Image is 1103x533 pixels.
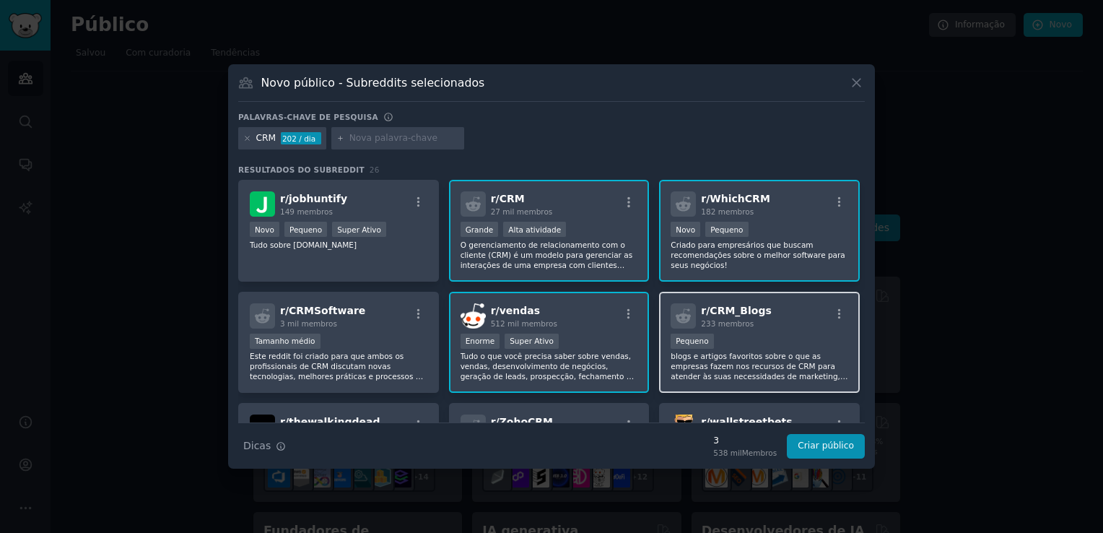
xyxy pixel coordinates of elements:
img: os mortos-vivos [250,415,275,440]
font: 538 mil [713,448,741,457]
span: Dicas [243,438,271,454]
button: Dicas [238,433,291,459]
p: Este reddit foi criado para que ambos os profissionais de CRM discutam novas tecnologias, melhore... [250,351,427,381]
span: 3 mil membros [280,319,337,328]
p: Tudo o que você precisa saber sobre vendas, vendas, desenvolvimento de negócios, geração de leads... [461,351,638,381]
span: r/ CRM_Blogs [701,305,771,316]
div: Alta atividade [503,222,566,237]
div: Novo [250,222,279,237]
span: r/ CRMSoftware [280,305,365,316]
div: Pequeno [284,222,327,237]
span: 182 membros [701,207,754,216]
div: Super Ativo [505,334,559,349]
input: Nova palavra-chave [349,132,459,145]
div: Pequeno [705,222,748,237]
h3: Novo público - Subreddits selecionados [261,75,485,90]
span: r/ wallstreetbets [701,416,792,428]
span: r/ WhichCRM [701,193,770,204]
span: r/ thewalkingdead [280,416,380,428]
div: 202 / dia [281,132,321,145]
img: Apostas de rua [671,415,696,440]
span: 512 mil membros [491,319,557,328]
div: Pequeno [671,334,713,349]
button: Criar público [787,434,865,459]
div: Super Ativo [332,222,386,237]
span: 149 membros [280,207,333,216]
span: r/ jobhuntify [280,193,347,204]
div: Grande [461,222,499,237]
div: Enorme [461,334,500,349]
font: Membros [742,448,777,457]
span: Resultados do subreddit [238,165,365,175]
p: Tudo sobre [DOMAIN_NAME] [250,240,427,250]
h3: Palavras-chave de pesquisa [238,112,378,122]
img: jobhuntify [250,191,275,217]
span: r/ CRM [491,193,525,204]
div: Novo [671,222,700,237]
span: 233 membros [701,319,754,328]
span: 26 [370,165,380,174]
p: Criado para empresários que buscam recomendações sobre o melhor software para seus negócios! [671,240,848,270]
span: r/vendas [491,305,540,316]
p: blogs e artigos favoritos sobre o que as empresas fazem nos recursos de CRM para atender às suas ... [671,351,848,381]
span: 27 mil membros [491,207,553,216]
div: CRM [256,132,276,145]
span: r/ ZohoCRM [491,416,553,428]
img: venda [461,303,486,329]
div: 3 [713,435,777,448]
p: O gerenciamento de relacionamento com o cliente (CRM) é um modelo para gerenciar as interações de... [461,240,638,270]
div: Tamanho médio [250,334,321,349]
